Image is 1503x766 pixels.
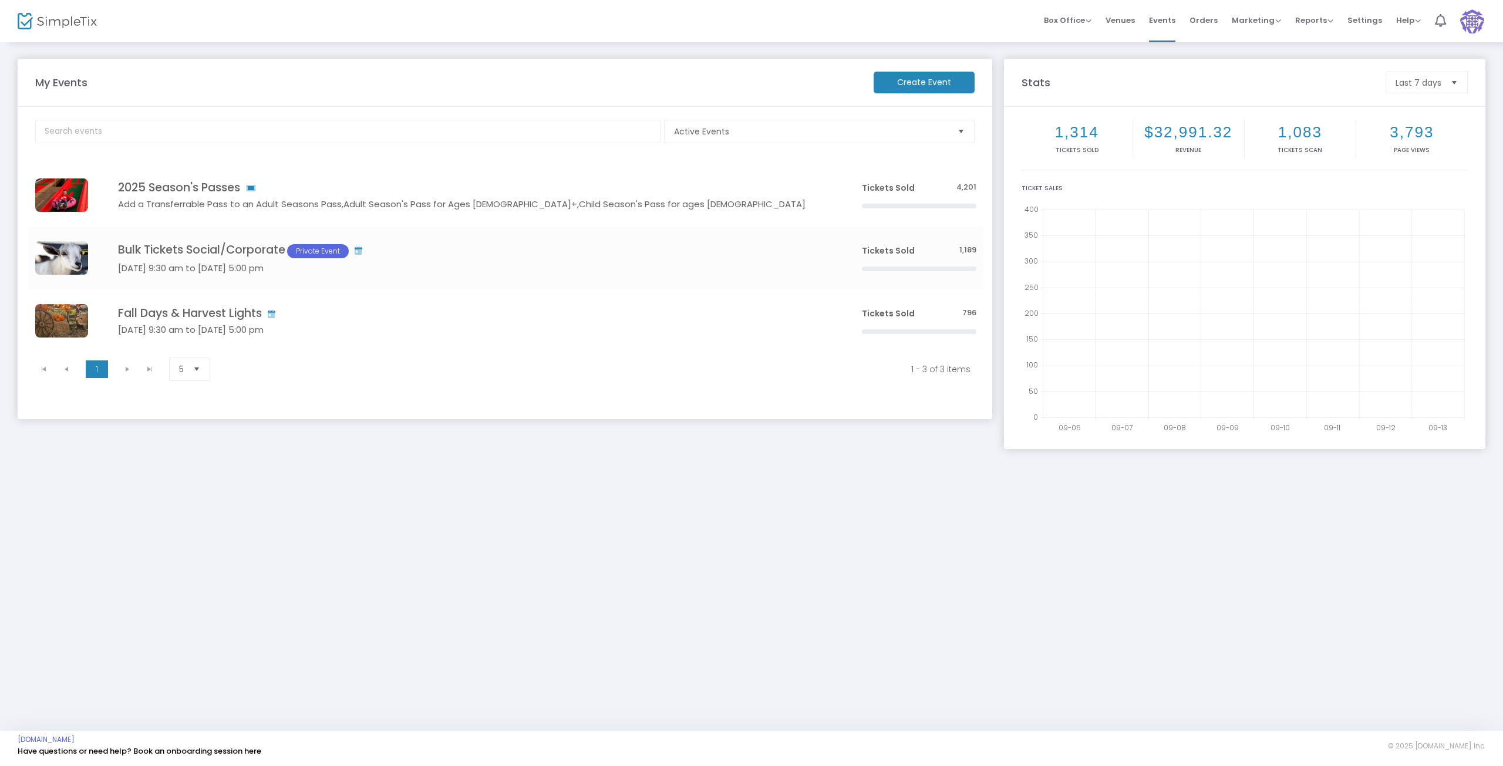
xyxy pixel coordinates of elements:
text: 300 [1025,256,1038,266]
span: Active Events [674,126,948,137]
button: Select [953,120,969,143]
h2: 1,314 [1024,123,1130,141]
span: Tickets Sold [862,182,915,194]
h5: [DATE] 9:30 am to [DATE] 5:00 pm [118,325,827,335]
button: Select [188,358,205,380]
span: Tickets Sold [862,308,915,319]
text: 09-08 [1164,423,1186,433]
p: Revenue [1135,146,1242,154]
span: Last 7 days [1396,77,1441,89]
text: 09-09 [1216,423,1239,433]
span: Orders [1189,5,1218,35]
h2: $32,991.32 [1135,123,1242,141]
h2: 3,793 [1359,123,1465,141]
span: Settings [1347,5,1382,35]
p: Page Views [1359,146,1465,154]
span: Marketing [1232,15,1281,26]
div: Ticket Sales [1022,184,1468,193]
text: 150 [1026,334,1038,344]
text: 09-11 [1324,423,1340,433]
span: Private Event [287,244,349,258]
span: Box Office [1044,15,1091,26]
span: Tickets Sold [862,245,915,257]
input: Search events [35,120,660,143]
text: 50 [1029,386,1038,396]
m-panel-title: My Events [29,75,868,90]
text: 250 [1025,282,1039,292]
text: 0 [1033,412,1038,422]
p: Tickets sold [1024,146,1130,154]
img: 63865707805212473963839904478953209020220828133807.jpg [35,178,88,212]
h4: 2025 Season's Passes [118,181,827,194]
text: 200 [1025,308,1039,318]
span: Events [1149,5,1175,35]
text: 09-13 [1428,423,1447,433]
p: Tickets Scan [1247,146,1353,154]
h4: Bulk Tickets Social/Corporate [118,243,827,258]
text: 09-07 [1111,423,1133,433]
span: Page 1 [86,360,108,378]
text: 09-10 [1271,423,1290,433]
h2: 1,083 [1247,123,1353,141]
text: 09-12 [1376,423,1396,433]
span: Help [1396,15,1421,26]
span: Venues [1106,5,1135,35]
button: Select [1446,72,1462,93]
span: 5 [179,363,184,375]
img: 202409151645072.jpg [35,304,88,338]
h5: [DATE] 9:30 am to [DATE] 5:00 pm [118,263,827,274]
span: 796 [962,308,976,319]
a: Have questions or need help? Book an onboarding session here [18,745,261,757]
span: 4,201 [956,182,976,193]
text: 350 [1025,230,1038,240]
m-panel-title: Stats [1016,75,1380,90]
h5: Add a Transferrable Pass to an Adult Seasons Pass,Adult Season's Pass for Ages [DEMOGRAPHIC_DATA]... [118,199,827,210]
span: © 2025 [DOMAIN_NAME] Inc. [1388,741,1485,751]
span: Reports [1295,15,1333,26]
text: 400 [1025,204,1039,214]
m-button: Create Event [874,72,975,93]
div: Data table [28,164,983,352]
a: [DOMAIN_NAME] [18,735,75,744]
kendo-pager-info: 1 - 3 of 3 items [231,363,970,375]
span: 1,189 [959,245,976,256]
text: 100 [1026,360,1038,370]
img: kidgoat.png [35,241,88,275]
text: 09-06 [1059,423,1081,433]
h4: Fall Days & Harvest Lights [118,306,827,320]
